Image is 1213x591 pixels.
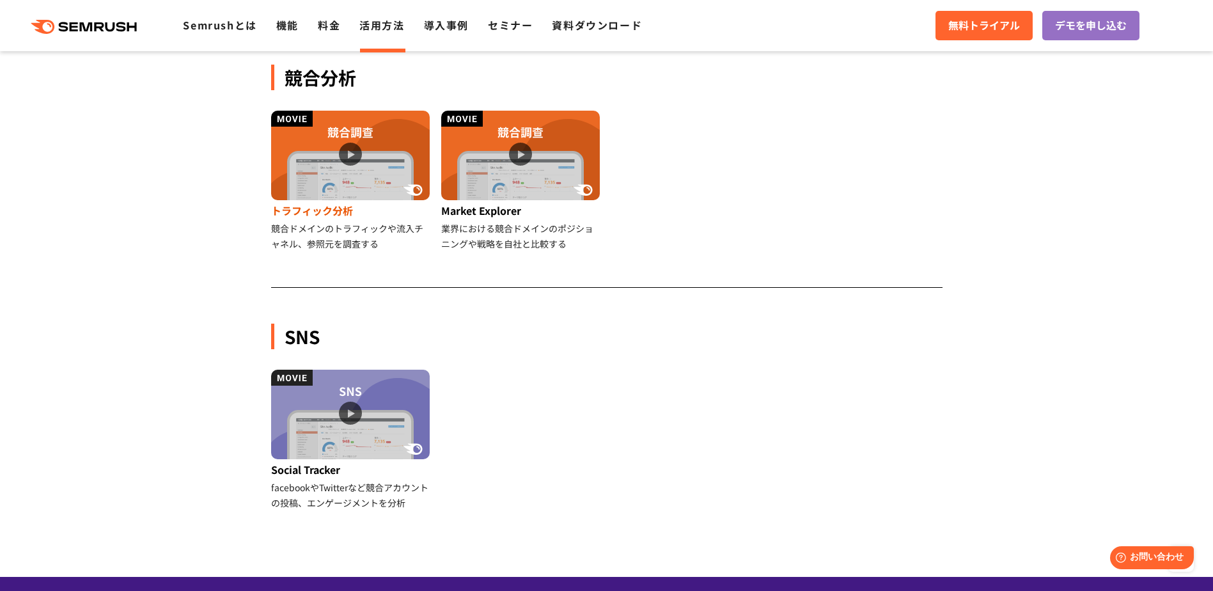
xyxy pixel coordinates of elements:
a: セミナー [488,17,533,33]
span: 無料トライアル [948,17,1020,34]
a: 機能 [276,17,299,33]
div: Market Explorer [441,200,602,221]
a: 料金 [318,17,340,33]
a: 活用方法 [359,17,404,33]
div: facebookやTwitterなど競合アカウントの投稿、エンゲージメントを分析 [271,480,432,510]
div: 競合分析 [271,65,943,90]
div: SNS [271,324,943,349]
a: トラフィック分析 競合ドメインのトラフィックや流入チャネル、参照元を調査する [271,111,432,251]
div: トラフィック分析 [271,200,432,221]
div: 競合ドメインのトラフィックや流入チャネル、参照元を調査する [271,221,432,251]
a: Social Tracker facebookやTwitterなど競合アカウントの投稿、エンゲージメントを分析 [271,370,432,510]
iframe: Help widget launcher [1099,541,1199,577]
div: Social Tracker [271,459,432,480]
a: 資料ダウンロード [552,17,642,33]
a: 導入事例 [424,17,469,33]
a: Market Explorer 業界における競合ドメインのポジショニングや戦略を自社と比較する [441,111,602,251]
div: 業界における競合ドメインのポジショニングや戦略を自社と比較する [441,221,602,251]
a: 無料トライアル [935,11,1033,40]
a: Semrushとは [183,17,256,33]
a: デモを申し込む [1042,11,1139,40]
span: デモを申し込む [1055,17,1127,34]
